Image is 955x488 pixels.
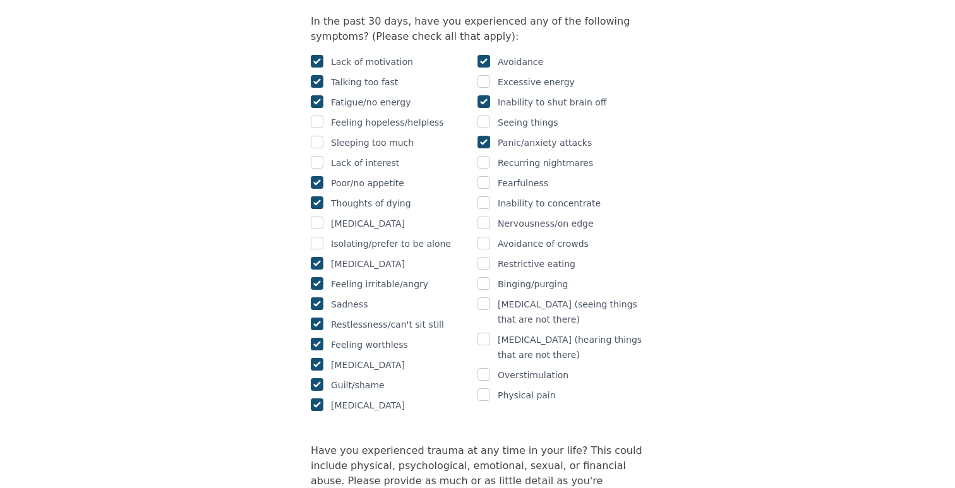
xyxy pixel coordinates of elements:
[331,196,411,211] p: Thoughts of dying
[498,216,594,231] p: Nervousness/on edge
[331,297,368,312] p: Sadness
[498,297,644,327] p: [MEDICAL_DATA] (seeing things that are not there)
[498,256,575,271] p: Restrictive eating
[331,256,405,271] p: [MEDICAL_DATA]
[331,115,444,130] p: Feeling hopeless/helpless
[498,388,556,403] p: Physical pain
[331,216,405,231] p: [MEDICAL_DATA]
[311,15,630,42] label: In the past 30 days, have you experienced any of the following symptoms? (Please check all that a...
[498,236,589,251] p: Avoidance of crowds
[331,236,451,251] p: Isolating/prefer to be alone
[331,357,405,372] p: [MEDICAL_DATA]
[331,277,428,292] p: Feeling irritable/angry
[498,277,568,292] p: Binging/purging
[331,54,413,69] p: Lack of motivation
[331,95,411,110] p: Fatigue/no energy
[498,155,593,170] p: Recurring nightmares
[498,135,592,150] p: Panic/anxiety attacks
[498,367,568,383] p: Overstimulation
[331,398,405,413] p: [MEDICAL_DATA]
[498,95,607,110] p: Inability to shut brain off
[331,317,444,332] p: Restlessness/can't sit still
[331,74,398,90] p: Talking too fast
[331,135,414,150] p: Sleeping too much
[498,54,543,69] p: Avoidance
[498,196,601,211] p: Inability to concentrate
[498,176,548,191] p: Fearfulness
[498,74,575,90] p: Excessive energy
[498,115,558,130] p: Seeing things
[498,332,644,362] p: [MEDICAL_DATA] (hearing things that are not there)
[331,155,399,170] p: Lack of interest
[331,378,385,393] p: Guilt/shame
[331,176,404,191] p: Poor/no appetite
[331,337,408,352] p: Feeling worthless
